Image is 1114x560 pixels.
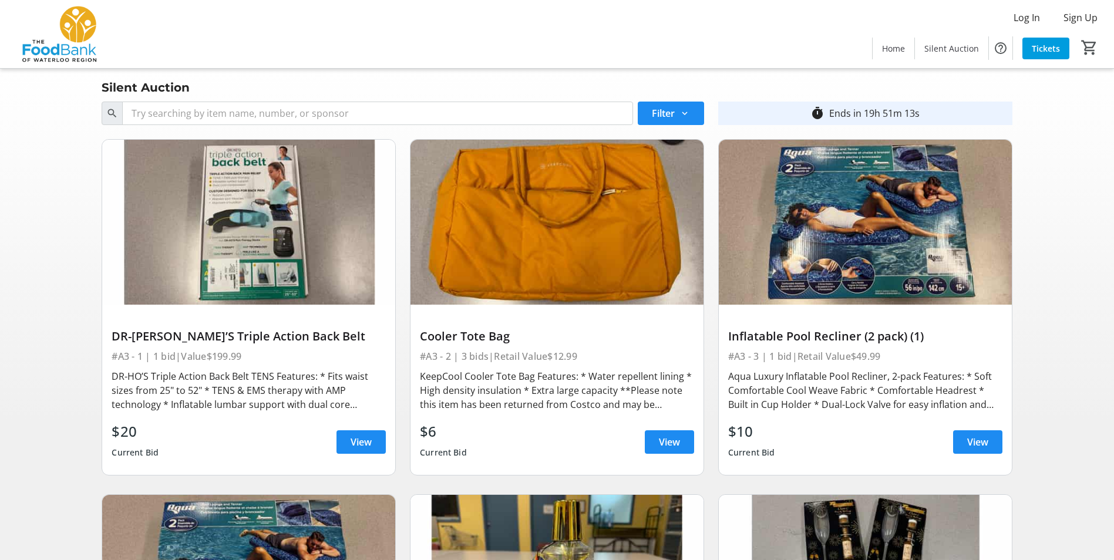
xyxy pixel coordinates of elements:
div: Inflatable Pool Recliner (2 pack) (1) [728,329,1002,343]
div: $6 [420,421,467,442]
div: Current Bid [112,442,159,463]
a: Tickets [1022,38,1069,59]
a: View [336,430,386,454]
div: #A3 - 2 | 3 bids | Retail Value $12.99 [420,348,694,365]
div: DR-HO’S Triple Action Back Belt TENS Features: * Fits waist sizes from 25" to 52" * TENS & EMS th... [112,369,386,411]
button: Cart [1079,37,1100,58]
button: Filter [638,102,704,125]
div: $10 [728,421,775,442]
mat-icon: timer_outline [810,106,824,120]
div: Current Bid [728,442,775,463]
div: $20 [112,421,159,442]
span: Tickets [1032,42,1060,55]
button: Help [989,36,1012,60]
div: Ends in 19h 51m 13s [829,106,920,120]
span: Home [882,42,905,55]
a: Home [873,38,914,59]
img: The Food Bank of Waterloo Region's Logo [7,5,112,63]
div: #A3 - 3 | 1 bid | Retail Value $49.99 [728,348,1002,365]
img: Inflatable Pool Recliner (2 pack) (1) [719,140,1012,305]
div: #A3 - 1 | 1 bid | Value $199.99 [112,348,386,365]
span: View [659,435,680,449]
a: View [645,430,694,454]
span: View [351,435,372,449]
div: Aqua Luxury Inflatable Pool Recliner, 2-pack Features: * Soft Comfortable Cool Weave Fabric * Com... [728,369,1002,411]
span: Log In [1014,11,1040,25]
input: Try searching by item name, number, or sponsor [122,102,632,125]
img: DR-HO’S Triple Action Back Belt [102,140,395,305]
div: Silent Auction [95,78,197,97]
div: Current Bid [420,442,467,463]
span: Filter [652,106,675,120]
span: View [967,435,988,449]
div: KeepCool Cooler Tote Bag Features: * Water repellent lining * High density insulation * Extra lar... [420,369,694,411]
button: Log In [1004,8,1049,27]
div: DR-[PERSON_NAME]’S Triple Action Back Belt [112,329,386,343]
span: Sign Up [1063,11,1098,25]
img: Cooler Tote Bag [410,140,704,305]
a: View [953,430,1002,454]
button: Sign Up [1054,8,1107,27]
div: Cooler Tote Bag [420,329,694,343]
a: Silent Auction [915,38,988,59]
span: Silent Auction [924,42,979,55]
